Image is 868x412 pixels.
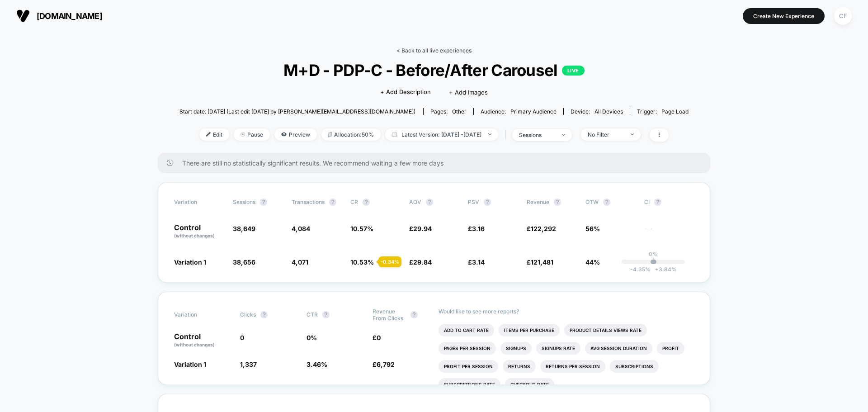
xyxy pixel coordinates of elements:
div: No Filter [588,131,624,138]
span: 0 [377,334,381,341]
span: + Add Description [380,88,431,97]
span: 3.14 [472,258,485,266]
span: Device: [563,108,630,115]
span: 0 % [307,334,317,341]
span: PSV [468,199,479,205]
span: 3.46 % [307,360,327,368]
span: Pause [234,128,270,141]
button: Create New Experience [743,8,825,24]
button: ? [554,199,561,206]
p: | [652,257,654,264]
span: OTW [585,199,635,206]
img: Visually logo [16,9,30,23]
button: ? [322,311,330,318]
button: ? [260,199,267,206]
span: -4.35 % [630,266,651,273]
span: £ [527,258,553,266]
span: £ [468,225,485,232]
span: 44% [585,258,600,266]
div: Trigger: [637,108,689,115]
img: calendar [392,132,397,137]
span: Edit [199,128,229,141]
div: - 0.34 % [378,256,401,267]
span: + Add Images [449,89,488,96]
span: 10.57 % [350,225,373,232]
button: ? [654,199,661,206]
span: CR [350,199,358,205]
span: M+D - PDP-C - Before/After Carousel [205,61,663,80]
span: CI [644,199,694,206]
span: Sessions [233,199,255,205]
img: end [241,132,245,137]
span: 29.94 [413,225,432,232]
span: 122,292 [531,225,556,232]
span: 6,792 [377,360,395,368]
span: There are still no statistically significant results. We recommend waiting a few more days [182,159,692,167]
span: Preview [274,128,317,141]
p: Control [174,333,231,348]
li: Profit Per Session [439,360,498,373]
div: Pages: [430,108,467,115]
li: Pages Per Session [439,342,496,355]
span: | [503,128,512,142]
span: £ [373,360,395,368]
button: ? [260,311,268,318]
span: 0 [240,334,244,341]
button: ? [484,199,491,206]
img: end [488,133,491,135]
img: rebalance [328,132,332,137]
span: CTR [307,311,318,318]
span: Allocation: 50% [321,128,381,141]
li: Signups [500,342,532,355]
span: Start date: [DATE] (Last edit [DATE] by [PERSON_NAME][EMAIL_ADDRESS][DOMAIN_NAME]) [179,108,415,115]
span: Revenue [527,199,549,205]
li: Returns [503,360,536,373]
span: Variation [174,199,224,206]
li: Signups Rate [536,342,580,355]
span: £ [373,334,381,341]
span: £ [468,258,485,266]
span: 121,481 [531,258,553,266]
button: [DOMAIN_NAME] [14,9,105,23]
span: Latest Version: [DATE] - [DATE] [385,128,498,141]
button: ? [363,199,370,206]
img: edit [206,132,211,137]
span: 38,649 [233,225,255,232]
span: AOV [409,199,421,205]
li: Items Per Purchase [499,324,560,336]
span: 3.84 % [651,266,677,273]
img: end [562,134,565,136]
span: other [452,108,467,115]
span: Clicks [240,311,256,318]
div: Audience: [481,108,557,115]
p: LIVE [562,66,585,76]
span: (without changes) [174,342,215,347]
span: 4,084 [292,225,310,232]
span: Page Load [661,108,689,115]
span: 4,071 [292,258,308,266]
span: 1,337 [240,360,257,368]
span: Variation 1 [174,258,206,266]
span: 29.84 [413,258,432,266]
p: 0% [649,251,658,257]
img: end [631,133,634,135]
div: sessions [519,132,555,138]
li: Product Details Views Rate [564,324,647,336]
span: £ [409,225,432,232]
button: ? [603,199,610,206]
li: Avg Session Duration [585,342,652,355]
p: Control [174,224,224,239]
li: Profit [657,342,684,355]
a: < Back to all live experiences [396,47,472,54]
li: Checkout Rate [505,378,554,391]
li: Subscriptions Rate [439,378,500,391]
li: Returns Per Session [540,360,605,373]
span: Transactions [292,199,325,205]
li: Add To Cart Rate [439,324,494,336]
span: 10.53 % [350,258,374,266]
button: ? [426,199,433,206]
button: ? [329,199,336,206]
span: 56% [585,225,600,232]
span: + [655,266,659,273]
span: 3.16 [472,225,485,232]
